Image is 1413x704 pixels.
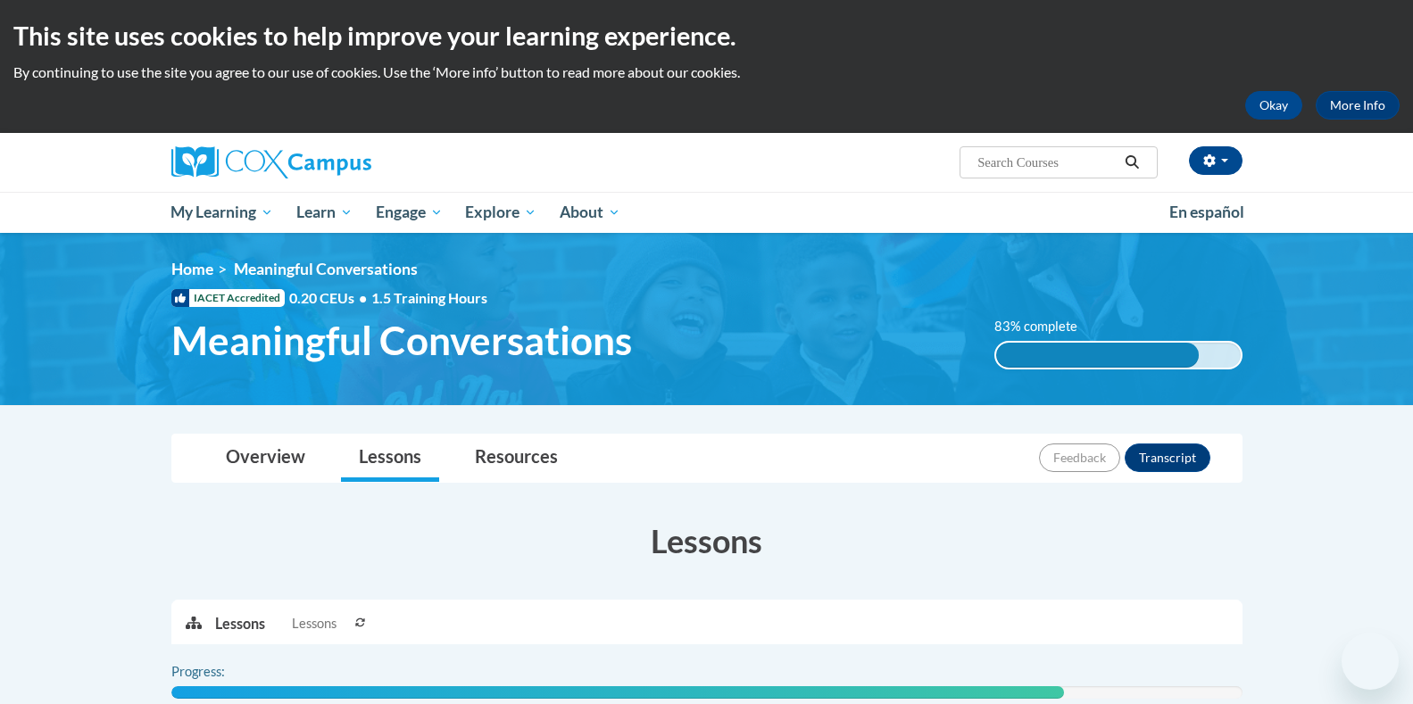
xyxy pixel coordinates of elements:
button: Transcript [1125,443,1210,472]
h3: Lessons [171,518,1243,563]
a: About [548,192,632,233]
div: Main menu [145,192,1269,233]
label: 83% complete [994,317,1097,336]
div: 83% complete [996,343,1199,368]
span: Engage [376,202,443,223]
span: About [560,202,620,223]
a: Resources [457,435,576,482]
button: Search [1118,152,1145,173]
span: 0.20 CEUs [289,288,371,308]
span: My Learning [170,202,273,223]
a: Engage [364,192,454,233]
span: Meaningful Conversations [171,317,632,364]
p: Lessons [215,614,265,634]
img: Cox Campus [171,146,371,178]
span: Learn [296,202,353,223]
a: More Info [1316,91,1400,120]
span: En español [1169,203,1244,221]
a: Lessons [341,435,439,482]
a: Overview [208,435,323,482]
p: By continuing to use the site you agree to our use of cookies. Use the ‘More info’ button to read... [13,62,1400,82]
button: Account Settings [1189,146,1243,175]
h2: This site uses cookies to help improve your learning experience. [13,18,1400,54]
a: Home [171,260,213,278]
a: En español [1158,194,1256,231]
span: Lessons [292,614,337,634]
input: Search Courses [976,152,1118,173]
a: Explore [453,192,548,233]
span: 1.5 Training Hours [371,289,487,306]
span: Meaningful Conversations [234,260,418,278]
span: Explore [465,202,536,223]
iframe: Button to launch messaging window [1342,633,1399,690]
span: • [359,289,367,306]
a: Cox Campus [171,146,511,178]
a: Learn [285,192,364,233]
a: My Learning [160,192,286,233]
button: Feedback [1039,443,1120,472]
span: IACET Accredited [171,289,285,307]
button: Okay [1245,91,1302,120]
label: Progress: [171,662,274,682]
